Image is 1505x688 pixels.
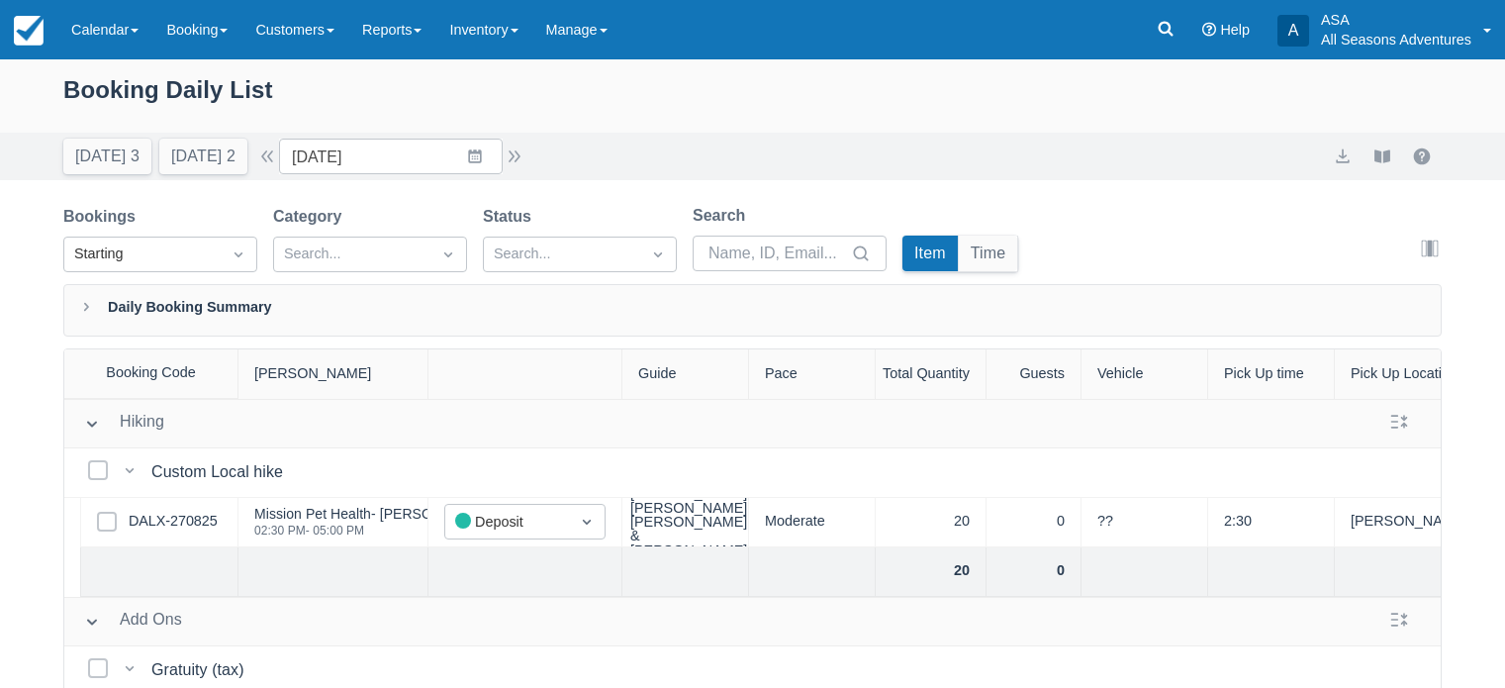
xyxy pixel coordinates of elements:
button: [DATE] 3 [63,139,151,174]
span: Dropdown icon [438,245,458,264]
div: A [1277,15,1309,47]
button: Item [902,236,958,271]
div: Pick Up time [1208,349,1335,399]
div: 02:30 PM - 05:00 PM [254,525,495,537]
img: checkfront-main-nav-mini-logo.png [14,16,44,46]
div: 0 [987,498,1082,547]
div: Mission Pet Health- [PERSON_NAME] [254,507,495,521]
div: Gratuity (tax) [151,658,252,682]
p: All Seasons Adventures [1321,30,1471,49]
div: Deposit [455,511,559,534]
label: Status [483,205,539,229]
p: ASA [1321,10,1471,30]
div: Pick Up Location [1335,349,1461,399]
div: 20 [876,498,987,547]
span: Dropdown icon [229,245,248,264]
span: Help [1220,22,1250,38]
div: Booking Daily List [63,71,1442,129]
div: [PERSON_NAME], [PERSON_NAME], [PERSON_NAME], & [PERSON_NAME] [630,486,751,557]
div: 20 [876,547,987,597]
div: 2:30 [1208,498,1335,547]
div: Pace [749,349,876,399]
label: Category [273,205,349,229]
div: Booking Code [64,349,238,398]
i: Help [1202,23,1216,37]
div: Vehicle [1082,349,1208,399]
div: 0 [987,547,1082,597]
div: Starting [74,244,211,265]
button: Time [959,236,1018,271]
div: Daily Booking Summary [63,284,1442,337]
label: Bookings [63,205,143,229]
input: Name, ID, Email... [708,236,847,271]
button: Add Ons [76,604,190,639]
button: export [1331,145,1355,168]
div: [PERSON_NAME] [238,349,428,399]
div: Total Quantity [876,349,987,399]
a: DALX-270825 [129,511,218,533]
button: [DATE] 2 [159,139,247,174]
div: Guests [987,349,1082,399]
label: Search [693,204,753,228]
div: Moderate [749,498,876,547]
div: Guide [622,349,749,399]
span: Dropdown icon [648,245,668,264]
input: Date [279,139,503,174]
div: Custom Local hike [151,460,291,484]
button: Hiking [76,406,172,442]
div: [PERSON_NAME] Lodge [1335,498,1461,547]
span: Dropdown icon [577,512,597,532]
div: ?? [1082,498,1208,547]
